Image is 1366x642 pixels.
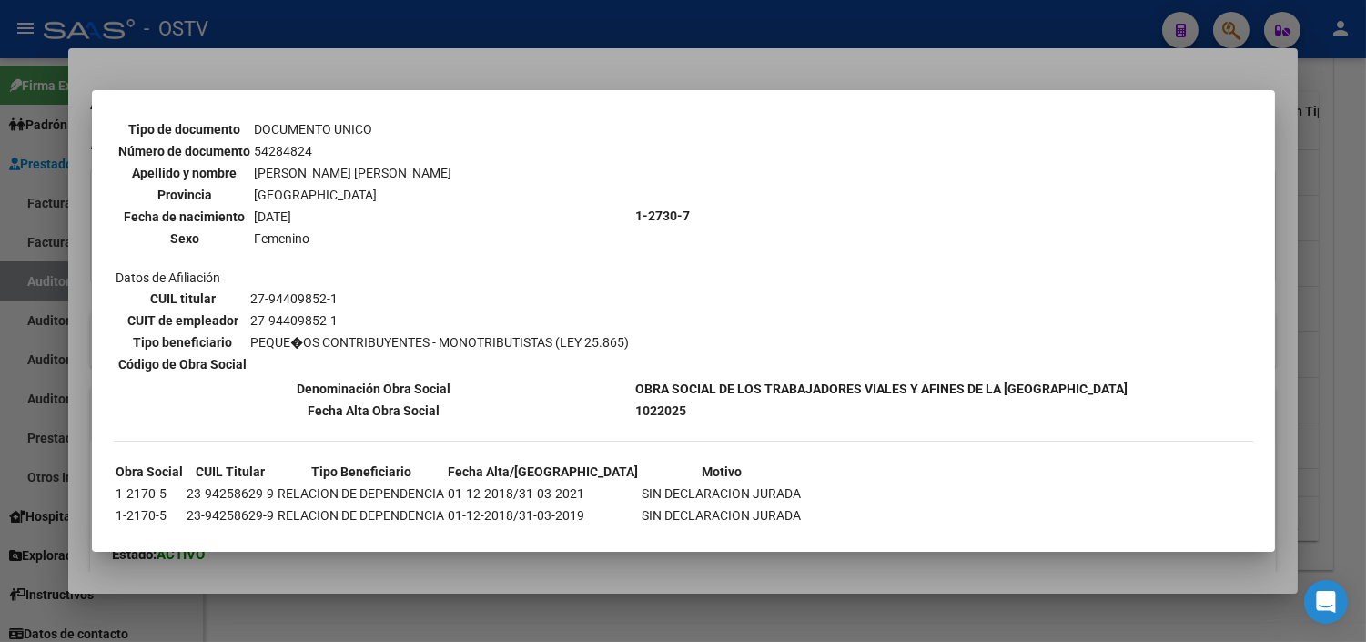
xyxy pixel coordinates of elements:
[448,484,640,504] td: 01-12-2018/31-03-2021
[254,163,464,183] td: [PERSON_NAME] [PERSON_NAME]
[254,207,464,227] td: [DATE]
[642,462,803,482] th: Motivo
[278,505,446,525] td: RELACION DE DEPENDENCIA
[250,311,631,331] td: 27-94409852-1
[118,354,248,374] th: Código de Obra Social
[118,141,252,161] th: Número de documento
[448,505,640,525] td: 01-12-2018/31-03-2019
[1304,580,1348,624] div: Open Intercom Messenger
[636,382,1128,396] b: OBRA SOCIAL DE LOS TRABAJADORES VIALES Y AFINES DE LA [GEOGRAPHIC_DATA]
[118,185,252,205] th: Provincia
[254,229,464,249] td: Femenino
[116,401,633,421] th: Fecha Alta Obra Social
[118,289,248,309] th: CUIL titular
[118,311,248,331] th: CUIT de empleador
[636,209,691,223] b: 1-2730-7
[187,484,276,504] td: 23-94258629-9
[118,332,248,352] th: Tipo beneficiario
[116,379,633,399] th: Denominación Obra Social
[250,289,631,309] td: 27-94409852-1
[278,484,446,504] td: RELACION DE DEPENDENCIA
[250,332,631,352] td: PEQUE�OS CONTRIBUYENTES - MONOTRIBUTISTAS (LEY 25.865)
[116,55,633,377] td: Datos personales Datos de Afiliación
[254,185,464,205] td: [GEOGRAPHIC_DATA]
[642,505,803,525] td: SIN DECLARACION JURADA
[118,163,252,183] th: Apellido y nombre
[116,505,185,525] td: 1-2170-5
[254,119,464,139] td: DOCUMENTO UNICO
[636,403,687,418] b: 1022025
[118,229,252,249] th: Sexo
[254,141,464,161] td: 54284824
[448,462,640,482] th: Fecha Alta/[GEOGRAPHIC_DATA]
[187,462,276,482] th: CUIL Titular
[642,484,803,504] td: SIN DECLARACION JURADA
[278,462,446,482] th: Tipo Beneficiario
[116,484,185,504] td: 1-2170-5
[116,462,185,482] th: Obra Social
[187,505,276,525] td: 23-94258629-9
[118,119,252,139] th: Tipo de documento
[118,207,252,227] th: Fecha de nacimiento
